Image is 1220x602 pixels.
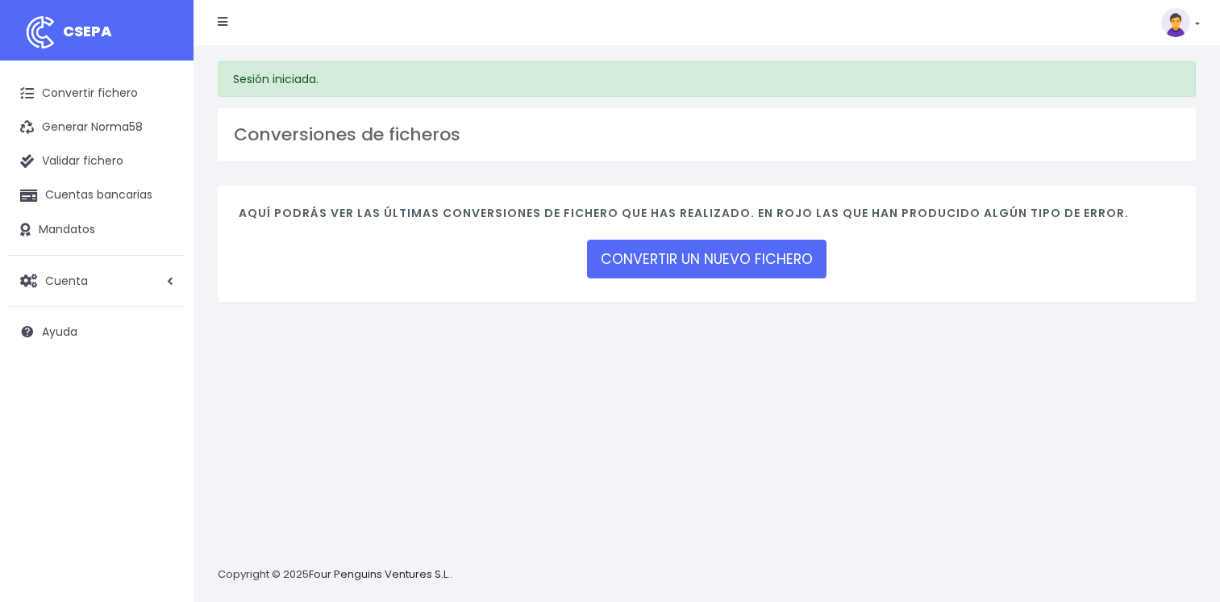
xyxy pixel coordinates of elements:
[63,21,112,41] span: CSEPA
[8,315,185,349] a: Ayuda
[20,12,60,52] img: logo
[239,207,1175,228] h4: Aquí podrás ver las últimas conversiones de fichero que has realizado. En rojo las que han produc...
[309,566,450,582] a: Four Penguins Ventures S.L.
[234,124,1180,145] h3: Conversiones de ficheros
[8,264,185,298] a: Cuenta
[8,144,185,178] a: Validar fichero
[8,178,185,212] a: Cuentas bancarias
[8,77,185,111] a: Convertir fichero
[587,240,827,278] a: CONVERTIR UN NUEVO FICHERO
[218,566,452,583] p: Copyright © 2025 .
[42,324,77,340] span: Ayuda
[8,213,185,247] a: Mandatos
[218,61,1196,97] div: Sesión iniciada.
[1161,8,1190,37] img: profile
[8,111,185,144] a: Generar Norma58
[45,272,88,288] span: Cuenta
